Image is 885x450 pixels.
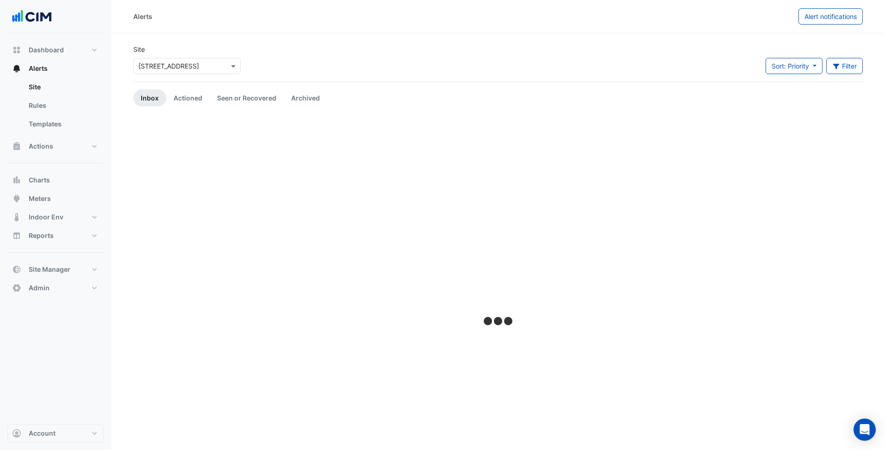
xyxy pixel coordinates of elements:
[29,265,70,274] span: Site Manager
[29,283,50,293] span: Admin
[12,283,21,293] app-icon: Admin
[12,212,21,222] app-icon: Indoor Env
[7,78,104,137] div: Alerts
[133,44,145,54] label: Site
[21,78,104,96] a: Site
[7,137,104,156] button: Actions
[7,279,104,297] button: Admin
[11,7,53,26] img: Company Logo
[804,12,857,20] span: Alert notifications
[21,96,104,115] a: Rules
[210,89,284,106] a: Seen or Recovered
[29,175,50,185] span: Charts
[29,45,64,55] span: Dashboard
[29,142,53,151] span: Actions
[29,64,48,73] span: Alerts
[12,64,21,73] app-icon: Alerts
[854,419,876,441] div: Open Intercom Messenger
[7,171,104,189] button: Charts
[7,226,104,245] button: Reports
[772,62,809,70] span: Sort: Priority
[12,45,21,55] app-icon: Dashboard
[826,58,863,74] button: Filter
[798,8,863,25] button: Alert notifications
[7,260,104,279] button: Site Manager
[29,231,54,240] span: Reports
[133,89,166,106] a: Inbox
[766,58,823,74] button: Sort: Priority
[166,89,210,106] a: Actioned
[7,424,104,443] button: Account
[133,12,152,21] div: Alerts
[12,265,21,274] app-icon: Site Manager
[21,115,104,133] a: Templates
[29,429,56,438] span: Account
[284,89,327,106] a: Archived
[12,175,21,185] app-icon: Charts
[29,194,51,203] span: Meters
[7,59,104,78] button: Alerts
[7,208,104,226] button: Indoor Env
[12,142,21,151] app-icon: Actions
[7,41,104,59] button: Dashboard
[12,231,21,240] app-icon: Reports
[29,212,63,222] span: Indoor Env
[7,189,104,208] button: Meters
[12,194,21,203] app-icon: Meters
